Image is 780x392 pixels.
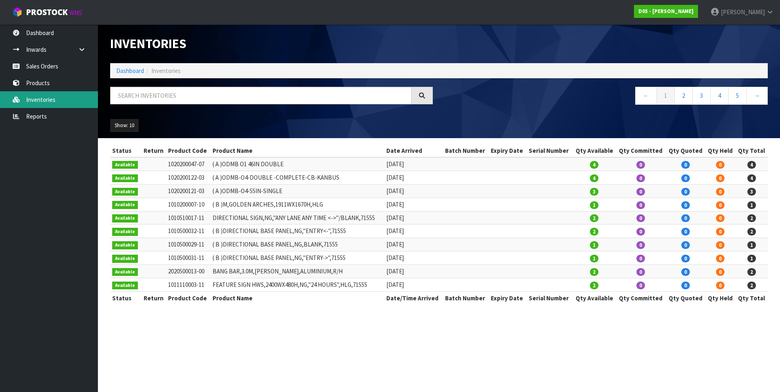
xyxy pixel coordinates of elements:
[445,87,768,107] nav: Page navigation
[110,144,141,157] th: Status
[747,241,756,249] span: 1
[721,8,765,16] span: [PERSON_NAME]
[384,264,443,278] td: [DATE]
[69,9,82,17] small: WMS
[636,201,645,209] span: 0
[638,8,694,15] strong: D05 - [PERSON_NAME]
[746,87,768,104] a: →
[705,291,736,304] th: Qty Held
[384,184,443,198] td: [DATE]
[590,214,598,222] span: 2
[674,87,693,104] a: 2
[166,171,211,184] td: 1020200122-03
[590,201,598,209] span: 1
[211,198,384,211] td: ( B )M,GOLDEN ARCHES,1911WX1670H,HLG
[636,228,645,236] span: 0
[716,214,725,222] span: 0
[384,157,443,171] td: [DATE]
[636,282,645,289] span: 0
[443,144,489,157] th: Batch Number
[716,188,725,196] span: 0
[110,291,141,304] th: Status
[590,268,598,276] span: 2
[681,282,690,289] span: 0
[736,144,768,157] th: Qty Total
[616,144,666,157] th: Qty Committed
[527,144,573,157] th: Serial Number
[681,255,690,262] span: 0
[384,278,443,291] td: [DATE]
[211,225,384,238] td: ( B )DIRECTIONAL BASE PANEL,NG,"ENTRY<-",71555
[716,241,725,249] span: 0
[384,198,443,211] td: [DATE]
[384,291,443,304] th: Date/Time Arrived
[636,174,645,182] span: 0
[384,144,443,157] th: Date Arrived
[716,161,725,169] span: 0
[211,211,384,225] td: DIRECTIONAL SIGN,NG,"ANY LANE ANY TIME <->"/BLANK,71555
[211,144,384,157] th: Product Name
[112,241,138,249] span: Available
[112,188,138,196] span: Available
[211,184,384,198] td: ( A )ODMB-O4-55IN-SINGLE
[747,228,756,236] span: 2
[166,278,211,291] td: 1011110003-11
[590,228,598,236] span: 2
[112,268,138,276] span: Available
[141,144,166,157] th: Return
[716,282,725,289] span: 0
[112,161,138,169] span: Available
[590,255,598,262] span: 1
[112,228,138,236] span: Available
[590,282,598,289] span: 2
[166,211,211,225] td: 1010510017-11
[636,161,645,169] span: 0
[681,161,690,169] span: 0
[166,251,211,265] td: 1010500031-11
[590,188,598,196] span: 3
[681,188,690,196] span: 0
[681,241,690,249] span: 0
[12,7,22,17] img: cube-alt.png
[747,282,756,289] span: 2
[710,87,729,104] a: 4
[112,201,138,209] span: Available
[211,157,384,171] td: ( A )ODMB O1 46IN DOUBLE
[572,291,616,304] th: Qty Available
[489,144,527,157] th: Expiry Date
[590,174,598,182] span: 4
[681,174,690,182] span: 0
[211,171,384,184] td: ( A )ODMB-O4-DOUBLE -COMPLETE-CB-KANBUS
[747,214,756,222] span: 2
[384,251,443,265] td: [DATE]
[211,251,384,265] td: ( B )DIRECTIONAL BASE PANEL,NG,"ENTRY->",71555
[747,188,756,196] span: 3
[716,228,725,236] span: 0
[635,87,657,104] a: ←
[116,67,144,75] a: Dashboard
[705,144,736,157] th: Qty Held
[666,144,705,157] th: Qty Quoted
[166,238,211,251] td: 1010500029-11
[590,161,598,169] span: 4
[616,291,666,304] th: Qty Committed
[166,198,211,211] td: 1010200007-10
[166,144,211,157] th: Product Code
[636,255,645,262] span: 0
[384,238,443,251] td: [DATE]
[681,214,690,222] span: 0
[211,278,384,291] td: FEATURE SIGN HWS,2400WX480H,NG,"24 HOURS",HLG,71555
[211,238,384,251] td: ( B )DIRECTIONAL BASE PANEL,NG,BLANK,71555
[636,241,645,249] span: 0
[112,282,138,290] span: Available
[747,201,756,209] span: 1
[681,268,690,276] span: 0
[716,268,725,276] span: 0
[656,87,675,104] a: 1
[728,87,747,104] a: 5
[166,225,211,238] td: 1010500032-11
[384,225,443,238] td: [DATE]
[166,157,211,171] td: 1020200047-07
[681,228,690,236] span: 0
[666,291,705,304] th: Qty Quoted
